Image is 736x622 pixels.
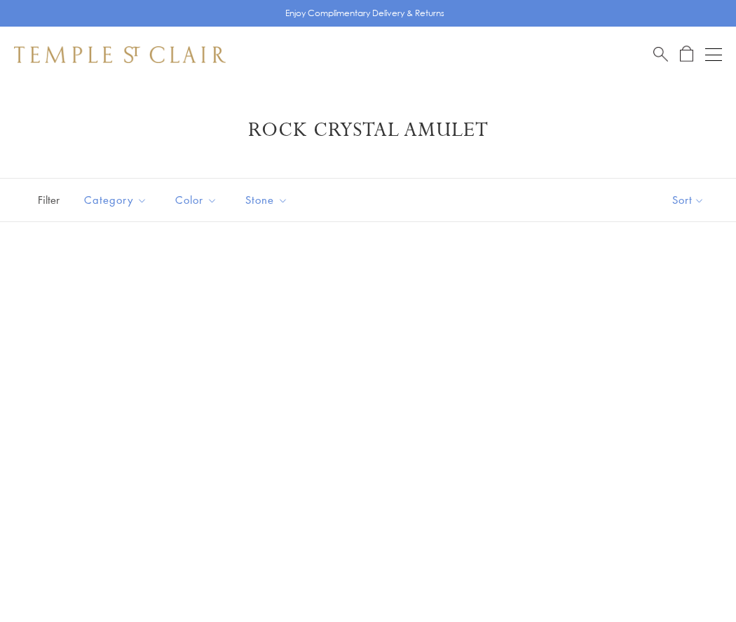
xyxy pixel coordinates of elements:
[77,191,158,209] span: Category
[165,184,228,216] button: Color
[168,191,228,209] span: Color
[680,46,693,63] a: Open Shopping Bag
[238,191,299,209] span: Stone
[653,46,668,63] a: Search
[641,179,736,221] button: Show sort by
[705,46,722,63] button: Open navigation
[74,184,158,216] button: Category
[235,184,299,216] button: Stone
[35,118,701,143] h1: Rock Crystal Amulet
[14,46,226,63] img: Temple St. Clair
[285,6,444,20] p: Enjoy Complimentary Delivery & Returns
